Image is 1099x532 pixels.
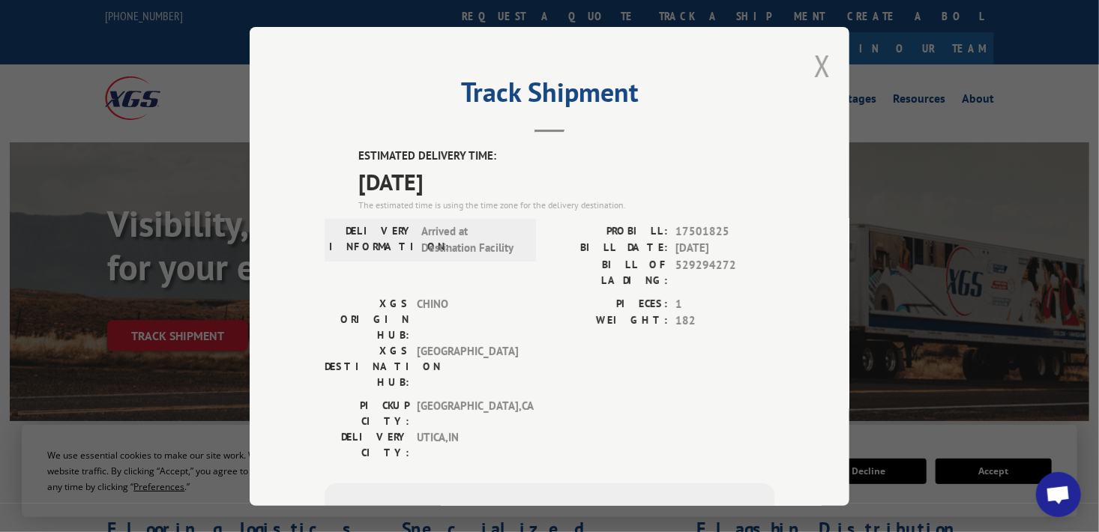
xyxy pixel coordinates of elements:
label: WEIGHT: [549,312,668,330]
label: XGS ORIGIN HUB: [325,295,409,342]
span: 529294272 [675,256,774,288]
div: The estimated time is using the time zone for the delivery destination. [358,198,774,211]
h2: Track Shipment [325,82,774,110]
span: 1 [675,295,774,312]
span: [GEOGRAPHIC_DATA] , CA [417,397,518,429]
div: Subscribe to alerts [343,501,756,522]
label: DELIVERY INFORMATION: [329,223,414,256]
label: PICKUP CITY: [325,397,409,429]
span: Arrived at Destination Facility [421,223,523,256]
span: [GEOGRAPHIC_DATA] [417,342,518,390]
label: XGS DESTINATION HUB: [325,342,409,390]
label: PROBILL: [549,223,668,240]
span: [DATE] [675,240,774,257]
span: CHINO [417,295,518,342]
label: PIECES: [549,295,668,312]
div: Open chat [1036,472,1081,517]
span: 182 [675,312,774,330]
button: Close modal [814,46,831,85]
label: BILL OF LADING: [549,256,668,288]
label: BILL DATE: [549,240,668,257]
span: UTICA , IN [417,429,518,460]
label: DELIVERY CITY: [325,429,409,460]
label: ESTIMATED DELIVERY TIME: [358,148,774,165]
span: [DATE] [358,164,774,198]
span: 17501825 [675,223,774,240]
